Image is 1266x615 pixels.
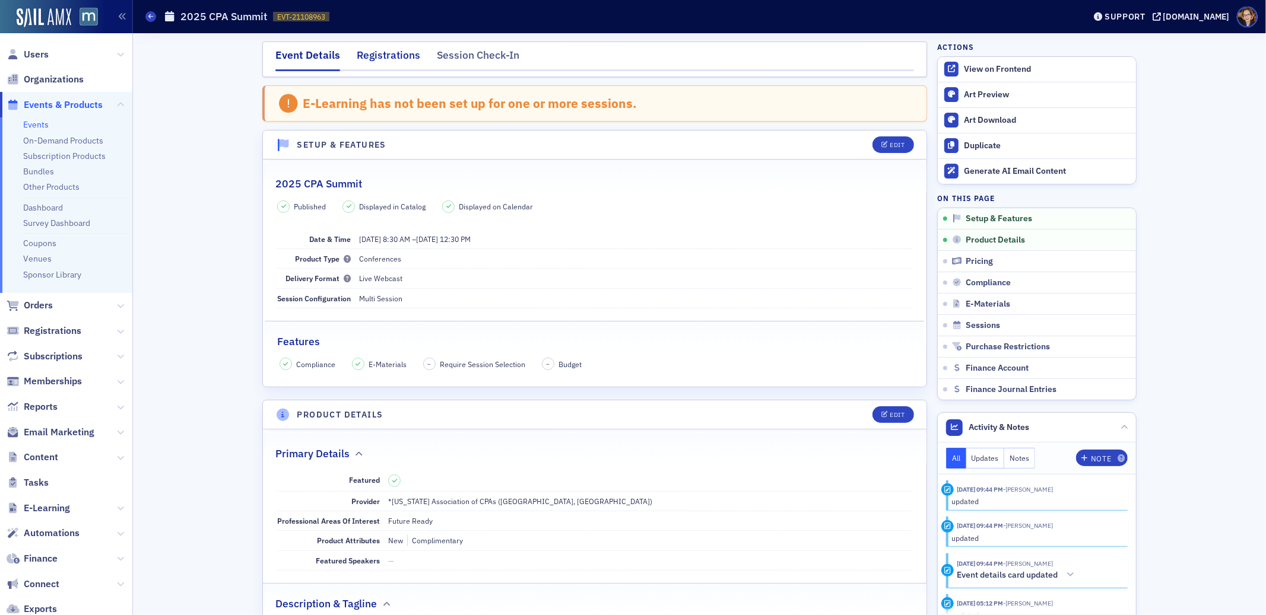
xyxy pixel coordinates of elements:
a: Content [7,451,58,464]
span: Michelle Brown [1004,485,1054,493]
a: Venues [23,253,52,264]
span: Displayed on Calendar [459,201,533,212]
div: Complimentary [407,535,463,546]
span: Email Marketing [24,426,94,439]
span: [DATE] [359,234,381,244]
a: Users [7,48,49,61]
div: Generate AI Email Content [964,166,1130,177]
a: Subscription Products [23,151,106,161]
div: Event Details [275,47,340,71]
span: Product Attributes [317,536,380,545]
div: Note [1091,455,1111,462]
span: Michelle Brown [1004,521,1054,530]
span: Profile [1237,7,1258,27]
a: Registrations [7,324,81,337]
time: 12:30 PM [440,234,471,244]
span: Multi Session [359,294,402,303]
div: Art Preview [964,90,1130,100]
h2: Features [277,334,320,349]
h1: 2025 CPA Summit [180,9,267,24]
a: Email Marketing [7,426,94,439]
button: [DOMAIN_NAME] [1153,12,1234,21]
span: Conferences [359,254,401,263]
div: Session Check-In [437,47,519,69]
img: SailAMX [80,8,98,26]
h4: Product Details [297,409,383,421]
a: View Homepage [71,8,98,28]
span: Budget [559,359,582,369]
div: Update [941,597,954,610]
h2: Description & Tagline [275,596,377,611]
span: Displayed in Catalog [359,201,426,212]
dd: – [359,230,912,248]
span: – [427,360,431,368]
span: Compliance [966,278,1011,288]
a: Art Download [938,107,1136,133]
div: Registrations [357,47,420,69]
span: Session Configuration [277,294,351,303]
span: Compliance [296,359,335,369]
span: Require Session Selection [440,359,525,369]
span: Users [24,48,49,61]
div: Edit [890,412,905,418]
button: Edit [872,406,913,423]
div: updated [952,496,1120,506]
a: Sponsor Library [23,269,81,280]
span: Content [24,451,58,464]
span: Delivery Format [285,273,351,283]
a: Events & Products [7,98,103,111]
span: Product Details [966,235,1026,246]
span: Organizations [24,73,84,86]
span: Published [294,201,326,212]
span: Connect [24,578,59,591]
span: Michelle Brown [1004,559,1054,568]
span: EVT-21108963 [277,12,325,22]
span: Michelle Brown [1004,599,1054,607]
a: Reports [7,400,58,413]
a: SailAMX [17,8,71,27]
time: 8:30 AM [383,234,410,244]
div: [DOMAIN_NAME] [1163,11,1230,22]
span: Subscriptions [24,350,83,363]
button: Updates [966,448,1005,469]
span: Tasks [24,476,49,489]
div: Update [941,520,954,533]
div: Edit [890,142,905,148]
a: Subscriptions [7,350,83,363]
a: Finance [7,552,58,565]
span: Finance [24,552,58,565]
time: 9/17/2025 09:44 PM [957,485,1004,493]
a: On-Demand Products [23,135,103,146]
a: Orders [7,299,53,312]
a: View on Frontend [938,57,1136,82]
span: Activity & Notes [969,421,1030,434]
span: Provider [351,496,380,506]
span: Featured Speakers [316,556,380,565]
span: Product Type [295,254,351,263]
a: Connect [7,578,59,591]
span: Orders [24,299,53,312]
a: Coupons [23,238,56,248]
div: Future Ready [388,515,433,526]
a: Survey Dashboard [23,218,90,228]
h4: Setup & Features [297,139,386,151]
a: E-Learning [7,502,70,515]
span: Memberships [24,375,82,388]
div: Support [1105,11,1146,22]
a: Tasks [7,476,49,489]
a: Memberships [7,375,82,388]
span: Reports [24,400,58,413]
a: Events [23,119,49,130]
time: 9/9/2025 05:12 PM [957,599,1004,607]
span: Pricing [966,256,994,267]
div: Activity [941,564,954,576]
h4: On this page [937,193,1137,203]
span: E-Learning [24,502,70,515]
div: Update [941,483,954,496]
span: E-Materials [966,299,1011,310]
span: — [388,556,394,565]
span: Setup & Features [966,214,1033,224]
div: New [388,535,403,546]
div: E-Learning has not been set up for one or more sessions. [303,95,637,111]
h2: 2025 CPA Summit [275,176,362,192]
